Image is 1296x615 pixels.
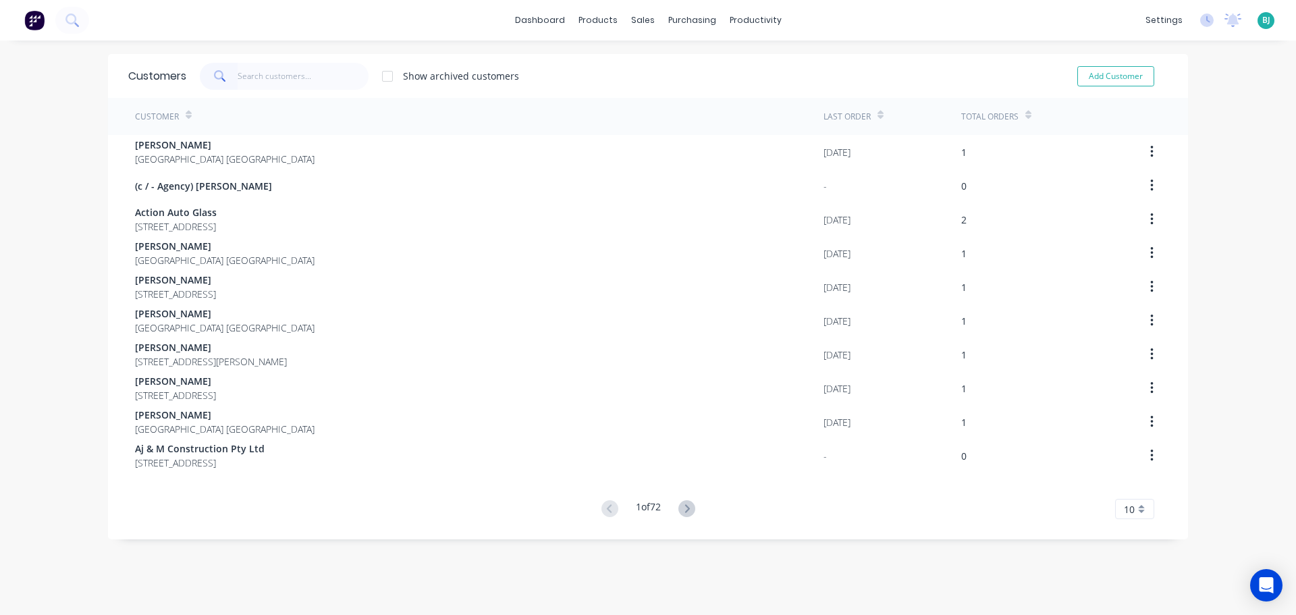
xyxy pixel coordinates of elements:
div: 0 [961,179,967,193]
div: products [572,10,624,30]
input: Search customers... [238,63,369,90]
span: [STREET_ADDRESS] [135,287,216,301]
div: [DATE] [823,213,850,227]
div: Open Intercom Messenger [1250,569,1282,601]
span: [PERSON_NAME] [135,239,315,253]
div: Customers [128,68,186,84]
div: Show archived customers [403,69,519,83]
span: [PERSON_NAME] [135,138,315,152]
div: [DATE] [823,381,850,396]
span: (c / - Agency) [PERSON_NAME] [135,179,272,193]
a: dashboard [508,10,572,30]
span: BJ [1262,14,1270,26]
span: [PERSON_NAME] [135,340,287,354]
div: 1 [961,246,967,261]
span: [GEOGRAPHIC_DATA] [GEOGRAPHIC_DATA] [135,253,315,267]
div: 1 [961,280,967,294]
span: Aj & M Construction Pty Ltd [135,442,265,456]
div: 1 of 72 [636,500,661,519]
div: [DATE] [823,415,850,429]
div: 1 [961,314,967,328]
div: Customer [135,111,179,123]
div: Total Orders [961,111,1019,123]
button: Add Customer [1077,66,1154,86]
div: - [823,179,827,193]
div: purchasing [661,10,723,30]
span: [GEOGRAPHIC_DATA] [GEOGRAPHIC_DATA] [135,422,315,436]
span: 10 [1124,502,1135,516]
div: [DATE] [823,246,850,261]
div: 1 [961,348,967,362]
div: 1 [961,145,967,159]
span: [STREET_ADDRESS] [135,456,265,470]
div: [DATE] [823,280,850,294]
img: Factory [24,10,45,30]
div: 2 [961,213,967,227]
div: 1 [961,415,967,429]
span: [GEOGRAPHIC_DATA] [GEOGRAPHIC_DATA] [135,321,315,335]
div: [DATE] [823,348,850,362]
span: Action Auto Glass [135,205,217,219]
span: [PERSON_NAME] [135,273,216,287]
div: - [823,449,827,463]
div: settings [1139,10,1189,30]
span: [PERSON_NAME] [135,408,315,422]
span: [STREET_ADDRESS][PERSON_NAME] [135,354,287,369]
span: [STREET_ADDRESS] [135,388,216,402]
span: [STREET_ADDRESS] [135,219,217,234]
div: [DATE] [823,314,850,328]
div: Last Order [823,111,871,123]
div: 1 [961,381,967,396]
div: sales [624,10,661,30]
div: [DATE] [823,145,850,159]
div: 0 [961,449,967,463]
div: productivity [723,10,788,30]
span: [GEOGRAPHIC_DATA] [GEOGRAPHIC_DATA] [135,152,315,166]
span: [PERSON_NAME] [135,306,315,321]
span: [PERSON_NAME] [135,374,216,388]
